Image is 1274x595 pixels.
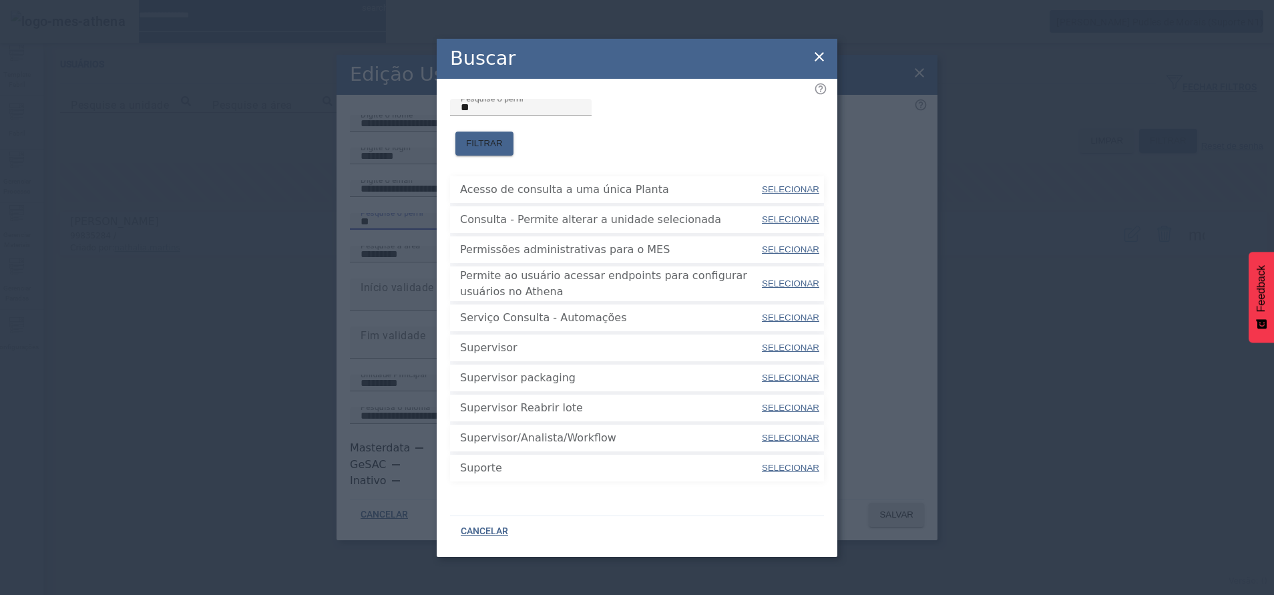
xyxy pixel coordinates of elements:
[761,238,821,262] button: SELECIONAR
[460,430,761,446] span: Supervisor/Analista/Workflow
[762,184,819,194] span: SELECIONAR
[761,306,821,330] button: SELECIONAR
[461,93,523,103] mat-label: Pesquise o perfil
[460,182,761,198] span: Acesso de consulta a uma única Planta
[455,132,513,156] button: FILTRAR
[460,370,761,386] span: Supervisor packaging
[450,44,515,73] h2: Buscar
[1249,252,1274,343] button: Feedback - Mostrar pesquisa
[761,178,821,202] button: SELECIONAR
[761,396,821,420] button: SELECIONAR
[761,456,821,480] button: SELECIONAR
[761,208,821,232] button: SELECIONAR
[762,373,819,383] span: SELECIONAR
[450,520,519,544] button: CANCELAR
[761,336,821,360] button: SELECIONAR
[460,268,761,300] span: Permite ao usuário acessar endpoints para configurar usuários no Athena
[762,433,819,443] span: SELECIONAR
[466,137,503,150] span: FILTRAR
[761,272,821,296] button: SELECIONAR
[460,340,761,356] span: Supervisor
[762,244,819,254] span: SELECIONAR
[761,366,821,390] button: SELECIONAR
[761,426,821,450] button: SELECIONAR
[762,463,819,473] span: SELECIONAR
[460,400,761,416] span: Supervisor Reabrir lote
[762,278,819,288] span: SELECIONAR
[460,310,761,326] span: Serviço Consulta - Automações
[460,242,761,258] span: Permissões administrativas para o MES
[762,343,819,353] span: SELECIONAR
[461,525,508,538] span: CANCELAR
[762,403,819,413] span: SELECIONAR
[762,313,819,323] span: SELECIONAR
[1255,265,1267,312] span: Feedback
[762,214,819,224] span: SELECIONAR
[460,212,761,228] span: Consulta - Permite alterar a unidade selecionada
[460,460,761,476] span: Suporte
